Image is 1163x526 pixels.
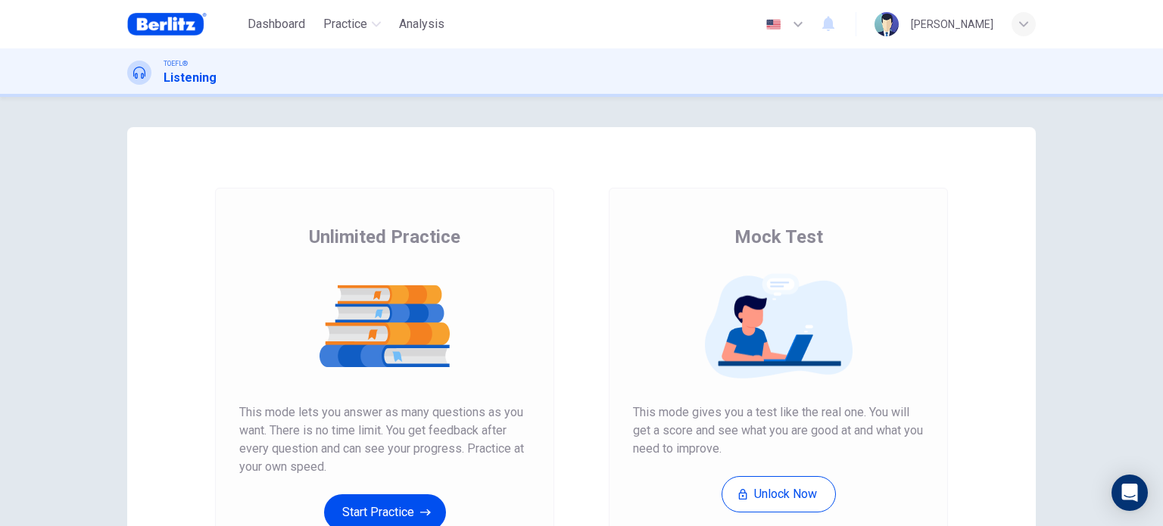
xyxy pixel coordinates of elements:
span: This mode gives you a test like the real one. You will get a score and see what you are good at a... [633,403,924,458]
button: Analysis [393,11,451,38]
span: Analysis [399,15,444,33]
img: en [764,19,783,30]
div: [PERSON_NAME] [911,15,993,33]
span: Unlimited Practice [309,225,460,249]
img: Berlitz Brasil logo [127,9,207,39]
h1: Listening [164,69,217,87]
div: Open Intercom Messenger [1112,475,1148,511]
button: Dashboard [242,11,311,38]
button: Unlock Now [722,476,836,512]
button: Practice [317,11,387,38]
span: Dashboard [248,15,305,33]
span: This mode lets you answer as many questions as you want. There is no time limit. You get feedback... [239,403,530,476]
img: Profile picture [875,12,899,36]
span: TOEFL® [164,58,188,69]
a: Berlitz Brasil logo [127,9,242,39]
span: Practice [323,15,367,33]
span: Mock Test [734,225,823,249]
